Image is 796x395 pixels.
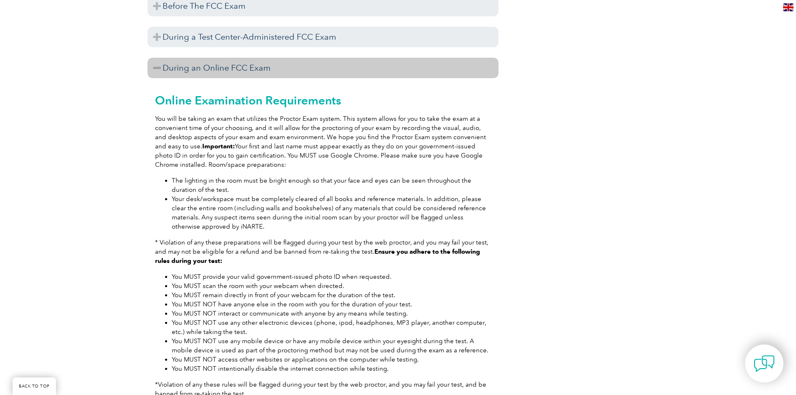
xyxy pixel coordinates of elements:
[172,291,491,300] li: You MUST remain directly in front of your webcam for the duration of the test.
[172,318,491,336] li: You MUST NOT use any other electronic devices (phone, ipod, headphones, MP3 player, another compu...
[155,94,491,107] h2: Online Examination Requirements
[172,364,491,373] li: You MUST NOT intentionally disable the internet connection while testing.
[172,176,491,194] li: The lighting in the room must be bright enough so that your face and eyes can be seen throughout ...
[172,194,491,231] li: Your desk/workspace must be completely cleared of all books and reference materials. In addition,...
[172,272,491,281] li: You MUST provide your valid government-issued photo ID when requested.
[172,300,491,309] li: You MUST NOT have anyone else in the room with you for the duration of your test.
[148,58,498,78] h3: During an Online FCC Exam
[172,281,491,291] li: You MUST scan the room with your webcam when directed.
[172,355,491,364] li: You MUST NOT access other websites or applications on the computer while testing.
[754,353,775,374] img: contact-chat.png
[783,3,793,11] img: en
[202,143,235,150] strong: Important:
[172,309,491,318] li: You MUST NOT interact or communicate with anyone by any means while testing.
[148,27,498,47] h3: During a Test Center-Administered FCC Exam
[155,114,491,169] p: You will be taking an exam that utilizes the Proctor Exam system. This system allows for you to t...
[155,238,491,265] p: * Violation of any these preparations will be flagged during your test by the web proctor, and yo...
[13,377,56,395] a: BACK TO TOP
[172,336,491,355] li: You MUST NOT use any mobile device or have any mobile device within your eyesight during the test...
